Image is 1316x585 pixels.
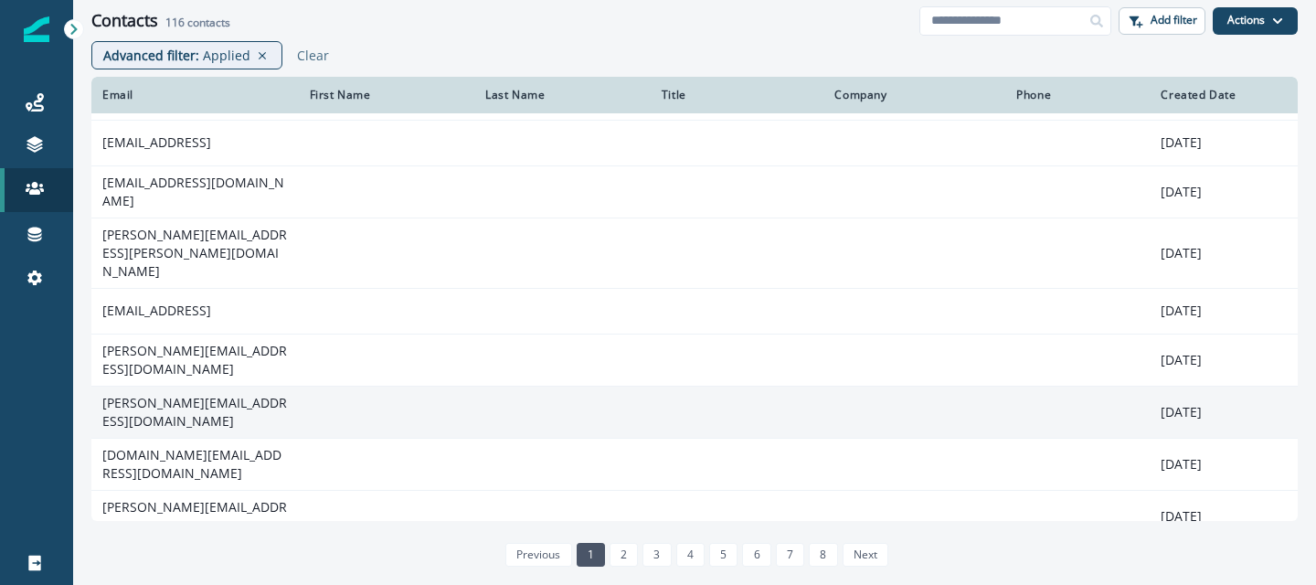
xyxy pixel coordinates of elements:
a: Page 2 [610,543,638,567]
p: [DATE] [1161,507,1287,526]
a: [PERSON_NAME][EMAIL_ADDRESS][PERSON_NAME][DOMAIN_NAME][DATE] [91,218,1298,288]
span: 116 [165,15,185,30]
a: [EMAIL_ADDRESS][DOMAIN_NAME][DATE] [91,165,1298,218]
button: Clear [290,47,329,64]
a: Page 8 [809,543,837,567]
div: Company [834,88,994,102]
ul: Pagination [501,543,888,567]
h1: Contacts [91,11,158,31]
div: Email [102,88,288,102]
a: Next page [843,543,888,567]
div: Advanced filter: Applied [91,41,282,69]
p: Clear [297,47,329,64]
p: [DATE] [1161,351,1287,369]
p: [DATE] [1161,133,1287,152]
p: Add filter [1151,14,1197,27]
a: Page 7 [776,543,804,567]
td: [DOMAIN_NAME][EMAIL_ADDRESS][DOMAIN_NAME] [91,438,299,490]
a: Page 4 [676,543,705,567]
a: Page 5 [709,543,738,567]
div: First Name [310,88,464,102]
td: [PERSON_NAME][EMAIL_ADDRESS][DOMAIN_NAME] [91,334,299,386]
h2: contacts [165,16,230,29]
p: [DATE] [1161,455,1287,473]
p: Advanced filter : [103,46,199,65]
p: [DATE] [1161,244,1287,262]
a: [EMAIL_ADDRESS][DATE] [91,288,1298,334]
a: [PERSON_NAME][EMAIL_ADDRESS][DOMAIN_NAME][DATE] [91,490,1298,542]
a: Page 1 is your current page [577,543,605,567]
td: [PERSON_NAME][EMAIL_ADDRESS][DOMAIN_NAME] [91,386,299,438]
td: [EMAIL_ADDRESS][DOMAIN_NAME] [91,165,299,218]
p: [DATE] [1161,302,1287,320]
button: Add filter [1119,7,1205,35]
td: [PERSON_NAME][EMAIL_ADDRESS][DOMAIN_NAME] [91,490,299,542]
div: Last Name [485,88,640,102]
a: [PERSON_NAME][EMAIL_ADDRESS][DOMAIN_NAME][DATE] [91,386,1298,438]
button: Actions [1213,7,1298,35]
p: Applied [203,46,250,65]
div: Title [662,88,813,102]
td: [EMAIL_ADDRESS] [91,120,299,165]
a: [EMAIL_ADDRESS][DATE] [91,120,1298,165]
a: [PERSON_NAME][EMAIL_ADDRESS][DOMAIN_NAME][DATE] [91,334,1298,386]
a: Page 6 [742,543,770,567]
a: Page 3 [642,543,671,567]
p: [DATE] [1161,183,1287,201]
td: [PERSON_NAME][EMAIL_ADDRESS][PERSON_NAME][DOMAIN_NAME] [91,218,299,288]
div: Created Date [1161,88,1287,102]
div: Phone [1016,88,1139,102]
td: [EMAIL_ADDRESS] [91,288,299,334]
p: [DATE] [1161,403,1287,421]
img: Inflection [24,16,49,42]
a: [DOMAIN_NAME][EMAIL_ADDRESS][DOMAIN_NAME][DATE] [91,438,1298,490]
